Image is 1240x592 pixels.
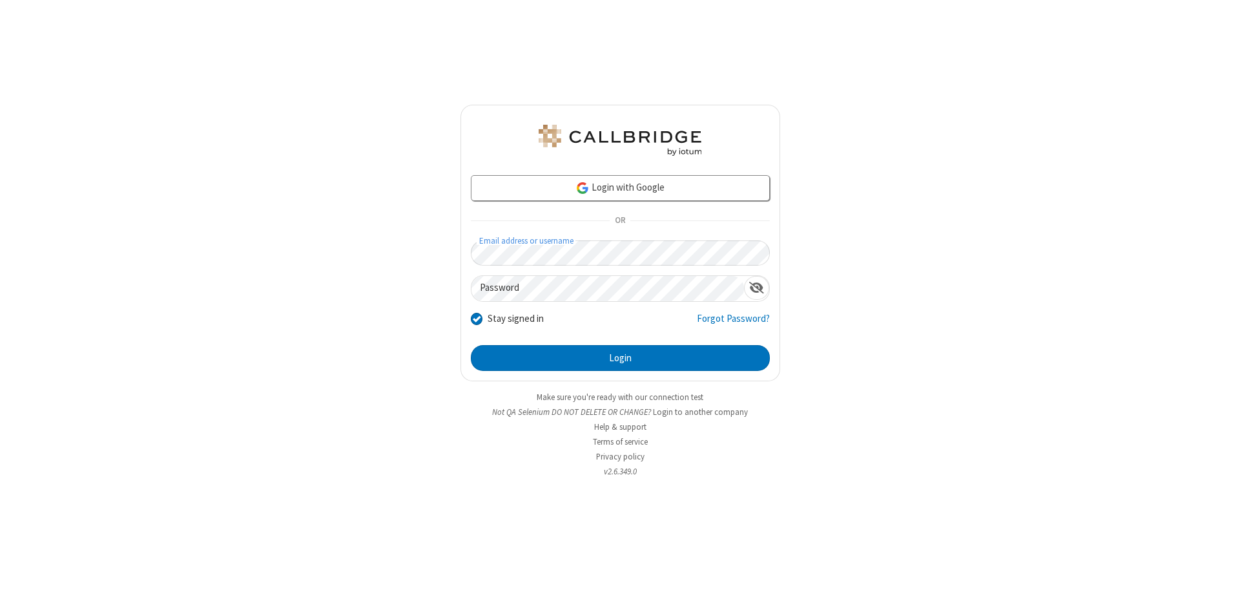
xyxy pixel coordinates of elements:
a: Make sure you're ready with our connection test [537,392,703,403]
a: Terms of service [593,436,648,447]
a: Help & support [594,421,646,432]
input: Email address or username [471,240,770,266]
a: Forgot Password? [697,312,770,336]
label: Stay signed in [488,312,544,326]
div: Show password [744,276,769,300]
a: Login with Google [471,175,770,201]
input: Password [471,276,744,301]
li: v2.6.349.0 [460,465,780,478]
a: Privacy policy [596,451,645,462]
iframe: Chat [1208,558,1230,583]
button: Login to another company [653,406,748,418]
span: OR [610,212,630,230]
img: QA Selenium DO NOT DELETE OR CHANGE [536,125,704,156]
button: Login [471,345,770,371]
li: Not QA Selenium DO NOT DELETE OR CHANGE? [460,406,780,418]
img: google-icon.png [575,181,590,195]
